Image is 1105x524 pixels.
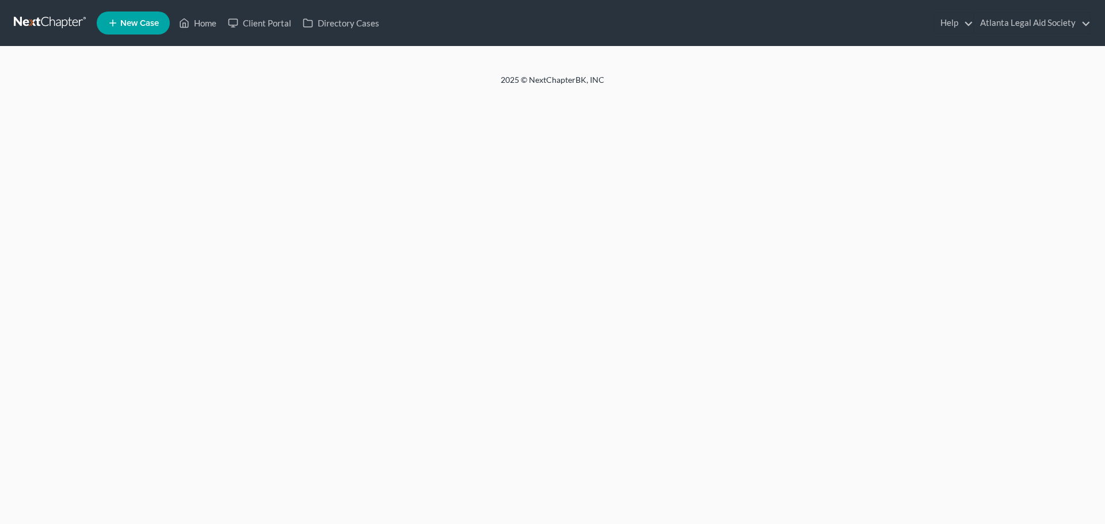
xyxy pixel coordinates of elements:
[222,13,297,33] a: Client Portal
[974,13,1091,33] a: Atlanta Legal Aid Society
[97,12,170,35] new-legal-case-button: New Case
[224,74,881,95] div: 2025 © NextChapterBK, INC
[173,13,222,33] a: Home
[297,13,385,33] a: Directory Cases
[935,13,973,33] a: Help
